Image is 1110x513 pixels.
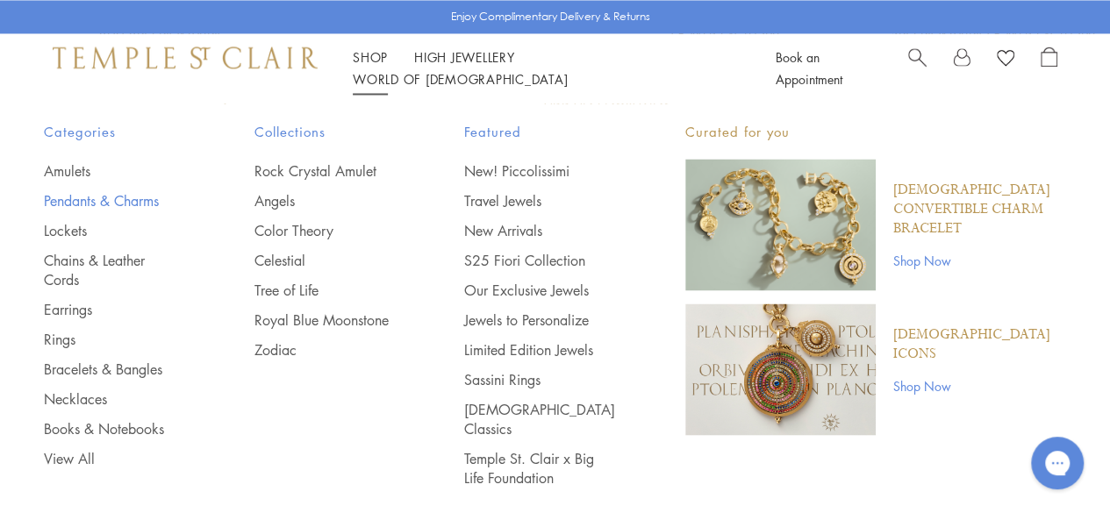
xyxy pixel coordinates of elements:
a: Sassini Rings [464,369,615,388]
span: Categories [44,121,184,143]
a: Earrings [44,299,184,318]
a: Necklaces [44,388,184,408]
a: View All [44,448,184,467]
a: Travel Jewels [464,190,615,210]
a: Rock Crystal Amulet [254,160,395,180]
a: Our Exclusive Jewels [464,280,615,299]
p: Enjoy Complimentary Delivery & Returns [451,8,650,25]
a: New! Piccolissimi [464,160,615,180]
a: Amulets [44,160,184,180]
a: View Wishlist [997,46,1014,73]
a: High JewelleryHigh Jewellery [414,48,515,66]
a: Open Shopping Bag [1041,46,1057,90]
a: Tree of Life [254,280,395,299]
a: [DEMOGRAPHIC_DATA] Icons [893,324,1066,363]
a: [DEMOGRAPHIC_DATA] Classics [464,399,615,438]
a: [DEMOGRAPHIC_DATA] Convertible Charm Bracelet [893,180,1066,238]
span: Collections [254,121,395,143]
a: Bracelets & Bangles [44,359,184,378]
a: Shop Now [893,250,1066,269]
iframe: Gorgias live chat messenger [1022,431,1092,495]
a: Lockets [44,220,184,239]
a: S25 Fiori Collection [464,250,615,269]
a: Angels [254,190,395,210]
a: Jewels to Personalize [464,310,615,329]
a: Limited Edition Jewels [464,339,615,359]
a: ShopShop [353,48,388,66]
a: Zodiac [254,339,395,359]
a: World of [DEMOGRAPHIC_DATA]World of [DEMOGRAPHIC_DATA] [353,70,568,88]
a: Rings [44,329,184,348]
nav: Main navigation [353,46,736,90]
a: Shop Now [893,375,1066,395]
a: Celestial [254,250,395,269]
a: Book an Appointment [776,48,842,88]
a: Chains & Leather Cords [44,250,184,289]
a: New Arrivals [464,220,615,239]
a: Royal Blue Moonstone [254,310,395,329]
p: Curated for you [685,121,1066,143]
a: Color Theory [254,220,395,239]
a: Books & Notebooks [44,418,184,438]
img: Temple St. Clair [53,46,318,68]
a: Search [908,46,927,90]
span: Featured [464,121,615,143]
a: Temple St. Clair x Big Life Foundation [464,448,615,487]
a: Pendants & Charms [44,190,184,210]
